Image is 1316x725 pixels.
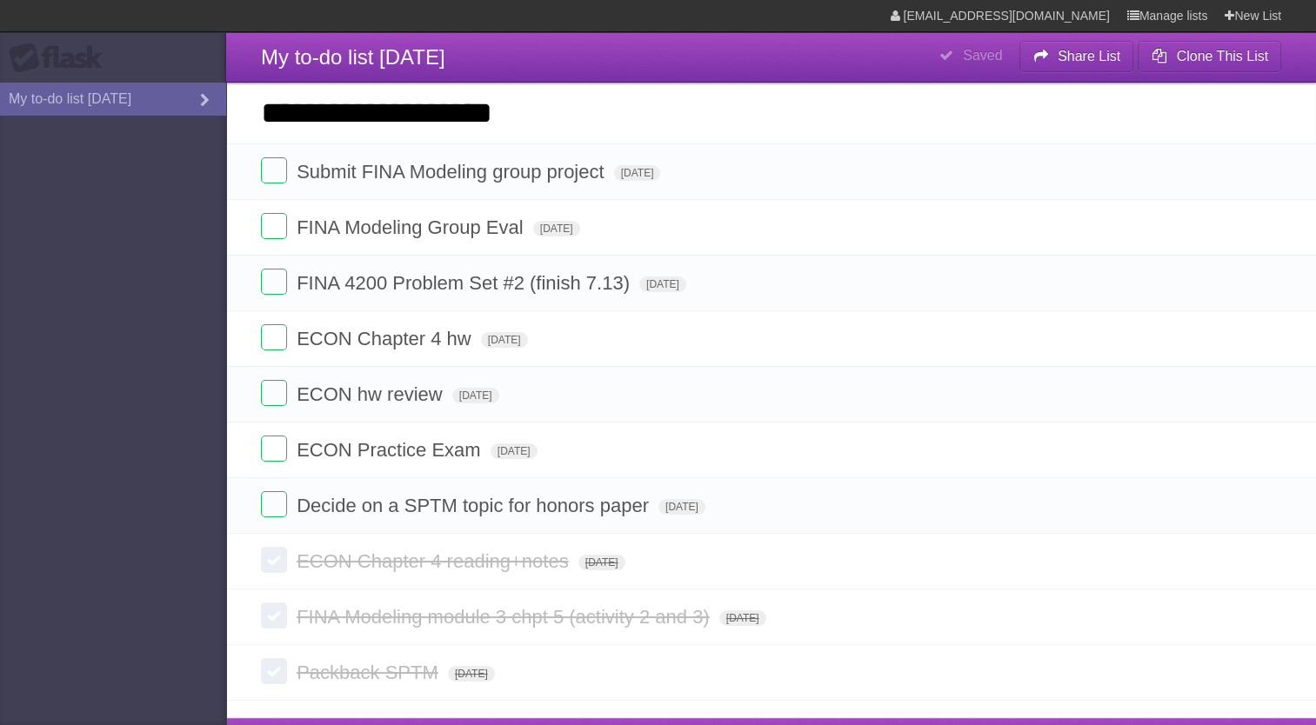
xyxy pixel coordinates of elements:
[261,157,287,183] label: Done
[261,45,445,69] span: My to-do list [DATE]
[491,443,538,459] span: [DATE]
[261,658,287,684] label: Done
[297,216,527,238] span: FINA Modeling Group Eval
[261,491,287,517] label: Done
[578,555,625,570] span: [DATE]
[448,666,495,682] span: [DATE]
[9,43,113,74] div: Flask
[1019,41,1134,72] button: Share List
[963,48,1002,63] b: Saved
[719,610,766,626] span: [DATE]
[261,380,287,406] label: Done
[261,324,287,350] label: Done
[297,272,634,294] span: FINA 4200 Problem Set #2 (finish 7.13)
[261,213,287,239] label: Done
[297,161,608,183] span: Submit FINA Modeling group project
[481,332,528,348] span: [DATE]
[452,388,499,403] span: [DATE]
[297,439,485,461] span: ECON Practice Exam
[261,436,287,462] label: Done
[297,328,476,349] span: ECON Chapter 4 hw
[614,165,661,181] span: [DATE]
[658,499,705,515] span: [DATE]
[639,276,686,292] span: [DATE]
[1176,49,1268,63] b: Clone This List
[1138,41,1281,72] button: Clone This List
[297,495,653,516] span: Decide on a SPTM topic for honors paper
[297,383,446,405] span: ECON hw review
[261,602,287,629] label: Done
[297,606,713,628] span: FINA Modeling module 3 chpt 5 (activity 2 and 3)
[297,550,572,572] span: ECON Chapter 4 reading+notes
[297,662,443,683] span: Packback SPTM
[261,269,287,295] label: Done
[261,547,287,573] label: Done
[533,221,580,236] span: [DATE]
[1058,49,1120,63] b: Share List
